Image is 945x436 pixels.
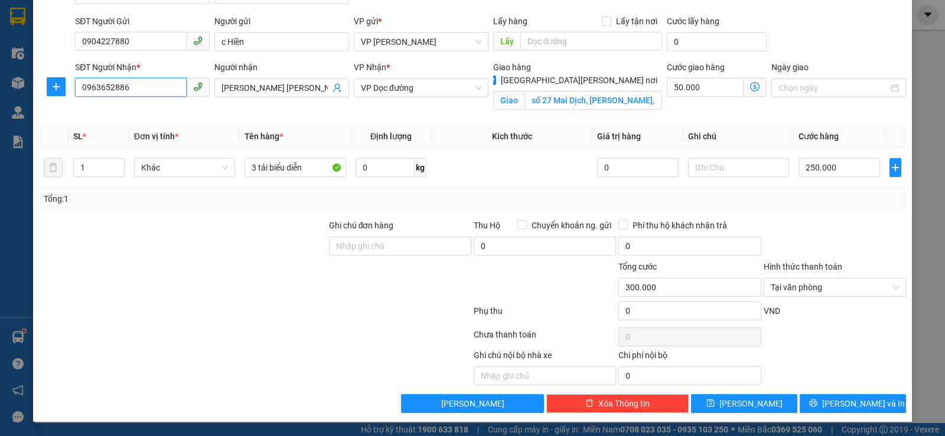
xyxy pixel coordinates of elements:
[771,63,809,72] label: Ngày giao
[8,66,32,124] img: logo
[706,399,715,408] span: save
[354,15,488,28] div: VP gửi
[496,74,662,87] span: [GEOGRAPHIC_DATA][PERSON_NAME] nơi
[75,61,210,74] div: SĐT Người Nhận
[667,17,719,26] label: Cước lấy hàng
[492,132,532,141] span: Kích thước
[141,159,229,176] span: Khác
[119,55,181,65] strong: 02033 616 626 -
[667,63,725,72] label: Cước giao hàng
[47,77,66,96] button: plus
[890,163,901,172] span: plus
[43,55,181,76] span: Gửi hàng Hạ Long: Hotline:
[778,81,888,94] input: Ngày giao
[493,32,520,51] span: Lấy
[892,284,900,291] span: close-circle
[415,158,426,177] span: kg
[44,192,366,205] div: Tổng: 1
[688,158,790,177] input: Ghi Chú
[771,278,899,296] span: Tại văn phòng
[618,262,657,271] span: Tổng cước
[370,132,412,141] span: Định lượng
[585,399,594,408] span: delete
[245,158,346,177] input: VD: Bàn, Ghế
[329,221,394,230] label: Ghi chú đơn hàng
[764,262,842,271] label: Hình thức thanh toán
[193,82,203,91] span: phone
[527,219,616,232] span: Chuyển khoản ng. gửi
[47,82,65,91] span: plus
[493,17,527,26] span: Lấy hàng
[45,6,178,18] strong: Công ty TNHH Phúc Xuyên
[493,63,531,72] span: Giao hàng
[597,158,678,177] input: 0
[111,168,124,176] span: Decrease Value
[34,21,189,53] span: Gửi hàng [GEOGRAPHIC_DATA]: Hotline:
[134,132,178,141] span: Đơn vị tính
[667,32,767,51] input: Cước lấy hàng
[889,158,901,177] button: plus
[354,63,386,72] span: VP Nhận
[628,219,732,232] span: Phí thu hộ khách nhận trả
[329,237,471,255] input: Ghi chú đơn hàng
[546,394,689,413] button: deleteXóa Thông tin
[800,394,906,413] button: printer[PERSON_NAME] và In
[472,328,617,349] div: Chưa thanh toán
[667,78,744,97] input: Cước giao hàng
[193,36,203,45] span: phone
[245,132,283,141] span: Tên hàng
[115,169,122,176] span: down
[37,79,187,100] span: Gửi hàng Lào Cai/Sapa:
[611,15,662,28] span: Lấy tận nơi
[809,399,817,408] span: printer
[75,15,210,28] div: SĐT Người Gửi
[44,158,63,177] button: delete
[474,349,616,366] div: Ghi chú nội bộ nhà xe
[401,394,543,413] button: [PERSON_NAME]
[764,306,780,316] span: VND
[719,397,783,410] span: [PERSON_NAME]
[73,132,83,141] span: SL
[474,366,616,385] input: Nhập ghi chú
[520,32,663,51] input: Dọc đường
[683,125,794,148] th: Ghi chú
[799,132,839,141] span: Cước hàng
[96,32,190,53] strong: 0888 827 827 - 0848 827 827
[34,21,187,42] strong: 024 3236 3236 -
[333,83,342,93] span: user-add
[111,159,124,168] span: Increase Value
[86,79,187,100] strong: 0963 662 662 - 0898 662 662
[101,66,153,76] strong: 0886 027 027
[214,15,349,28] div: Người gửi
[750,82,760,91] span: dollar-circle
[361,33,481,51] span: VP Hạ Long
[115,160,122,168] span: up
[691,394,797,413] button: save[PERSON_NAME]
[441,397,504,410] span: [PERSON_NAME]
[597,132,641,141] span: Giá trị hàng
[524,91,663,110] input: Giao tận nơi
[493,91,524,110] span: Giao
[822,397,905,410] span: [PERSON_NAME] và In
[214,61,349,74] div: Người nhận
[474,221,500,230] span: Thu Hộ
[618,349,761,366] div: Chi phí nội bộ
[361,79,481,97] span: VP Dọc đường
[598,397,650,410] span: Xóa Thông tin
[472,304,617,325] div: Phụ thu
